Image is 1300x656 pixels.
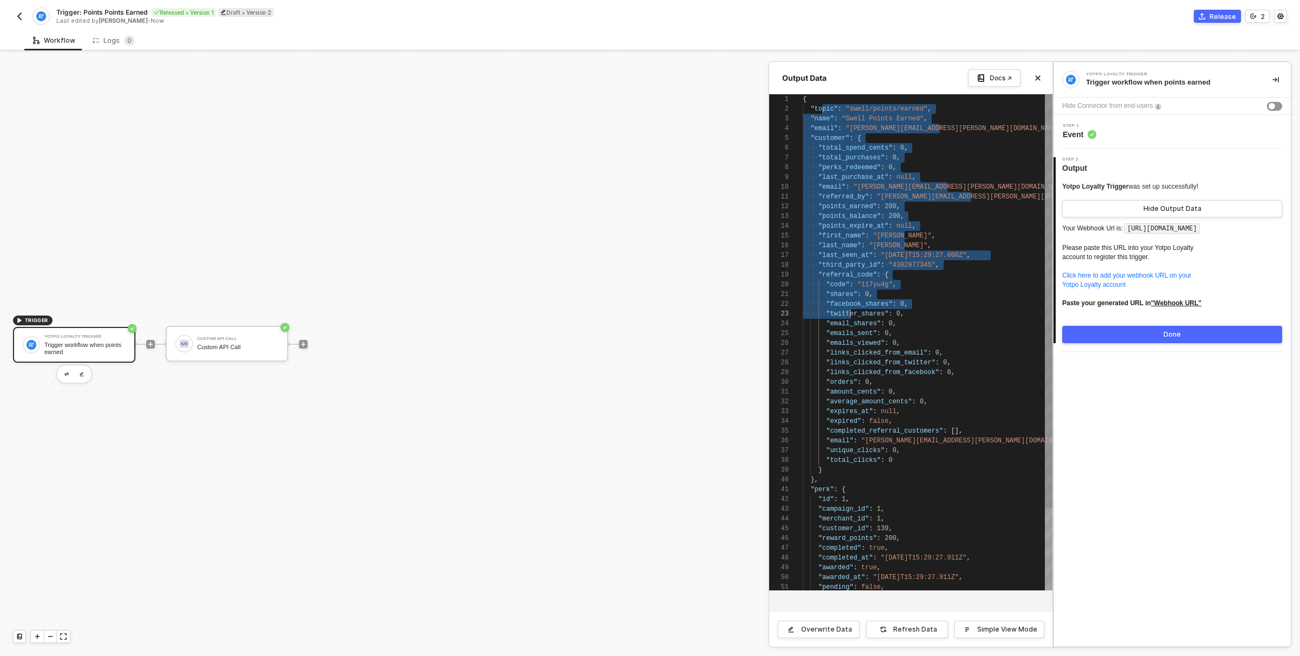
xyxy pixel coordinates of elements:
[881,271,885,279] span: ·
[869,417,888,425] span: false
[888,330,892,337] span: ,
[803,310,826,318] span: ······
[826,349,927,357] span: "links_clicked_from_email"
[900,300,904,308] span: 0
[769,377,789,387] div: 30
[769,504,789,514] div: 43
[1063,129,1096,140] span: Event
[1062,272,1191,288] a: Click here to add your webhook URL on yourYotpo Loyalty account
[1250,13,1257,20] span: icon-versioning
[896,300,900,308] span: ·
[893,388,896,396] span: ,
[900,310,904,318] span: ,
[877,252,881,259] span: ·
[896,154,900,162] span: ,
[877,505,881,513] span: 1
[818,222,889,230] span: "points_expire_at"
[801,625,852,634] div: Overwrite Data
[826,320,881,327] span: "email_shares"
[769,299,789,309] div: 22
[803,134,810,142] span: ··
[93,35,135,46] div: Logs
[803,271,818,279] span: ····
[865,291,869,298] span: 0
[803,95,807,103] span: {
[769,153,789,163] div: 7
[888,261,935,269] span: "4302977345"
[769,348,789,358] div: 27
[818,496,834,503] span: "id"
[769,172,789,182] div: 9
[881,164,885,171] span: :
[888,417,892,425] span: ,
[803,242,818,249] span: ····
[881,388,885,396] span: :
[881,261,885,269] span: :
[56,17,649,25] div: Last edited by - Now
[826,417,861,425] span: "expired"
[818,242,861,249] span: "last_name"
[826,456,881,464] span: "total_clicks"
[810,115,834,123] span: "name"
[877,203,881,210] span: :
[1151,299,1201,307] u: "Webhook URL"
[881,213,885,220] span: :
[854,183,1072,191] span: "[PERSON_NAME][EMAIL_ADDRESS][PERSON_NAME][DOMAIN_NAME]"
[769,202,789,211] div: 12
[900,144,904,152] span: 0
[826,281,849,288] span: "code"
[803,281,826,288] span: ······
[826,408,873,415] span: "expires_at"
[769,241,789,250] div: 16
[885,164,888,171] span: ·
[842,486,846,493] span: {
[896,447,900,454] span: ,
[769,270,789,280] div: 19
[912,222,916,230] span: ,
[818,505,869,513] span: "campaign_id"
[849,183,853,191] span: ·
[893,339,896,347] span: 0
[769,446,789,455] div: 37
[834,496,838,503] span: :
[769,397,789,407] div: 32
[893,320,896,327] span: ,
[912,173,916,181] span: ,
[1194,10,1241,23] button: Release
[927,105,931,113] span: ,
[896,203,900,210] span: ,
[947,359,951,366] span: ,
[935,349,939,357] span: 0
[769,104,789,114] div: 2
[826,310,888,318] span: "twitter_shares"
[818,144,893,152] span: "total_spend_cents"
[842,125,846,132] span: ·
[977,625,1037,634] div: Simple View Mode
[826,378,857,386] span: "orders"
[881,320,885,327] span: :
[803,261,818,269] span: ····
[877,193,1095,201] span: "[PERSON_NAME][EMAIL_ADDRESS][PERSON_NAME][DOMAIN_NAME]"
[769,280,789,290] div: 20
[1054,124,1291,140] div: Step 1Event
[888,388,892,396] span: 0
[881,203,885,210] span: ·
[810,486,834,493] span: "perk"
[818,252,873,259] span: "last_seen_at"
[1086,78,1255,87] div: Trigger workflow when points earned
[896,222,912,230] span: null
[904,144,908,152] span: ,
[838,105,842,113] span: :
[865,115,869,123] span: ·
[888,222,892,230] span: :
[803,164,818,171] span: ····
[769,368,789,377] div: 29
[810,105,837,113] span: "topic"
[869,115,892,123] span: Points
[846,105,927,113] span: "swell/points/earned"
[826,447,885,454] span: "unique_clicks"
[803,173,818,181] span: ····
[1062,157,1091,162] span: Step 2
[818,466,822,474] span: }
[877,271,881,279] span: :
